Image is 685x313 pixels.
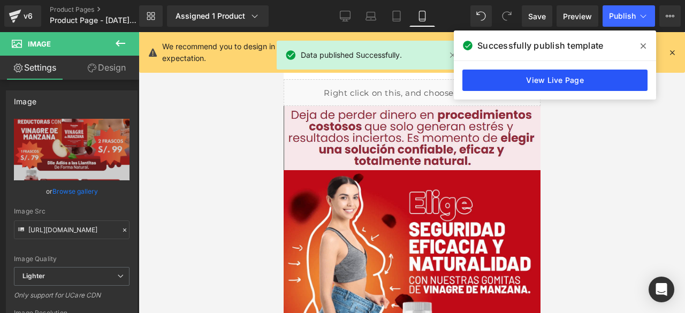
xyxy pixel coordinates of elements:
[603,5,655,27] button: Publish
[358,5,384,27] a: Laptop
[14,208,130,215] div: Image Src
[477,39,603,52] span: Successfully publish template
[332,5,358,27] a: Desktop
[72,56,141,80] a: Design
[301,49,402,61] span: Data published Successfully.
[176,11,260,21] div: Assigned 1 Product
[609,12,636,20] span: Publish
[50,16,136,25] span: Product Page - [DATE] 13:32:01
[557,5,598,27] a: Preview
[409,5,435,27] a: Mobile
[14,186,130,197] div: or
[50,5,157,14] a: Product Pages
[22,272,45,280] b: Lighter
[28,40,51,48] span: Image
[462,70,648,91] a: View Live Page
[14,291,130,307] div: Only support for UCare CDN
[563,11,592,22] span: Preview
[139,5,163,27] a: New Library
[21,9,35,23] div: v6
[4,5,41,27] a: v6
[528,11,546,22] span: Save
[52,182,98,201] a: Browse gallery
[14,220,130,239] input: Link
[649,277,674,302] div: Open Intercom Messenger
[496,5,517,27] button: Redo
[384,5,409,27] a: Tablet
[162,41,618,64] p: We recommend you to design in Desktop first to ensure the responsive layout would display correct...
[470,5,492,27] button: Undo
[14,255,130,263] div: Image Quality
[14,91,36,106] div: Image
[659,5,681,27] button: More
